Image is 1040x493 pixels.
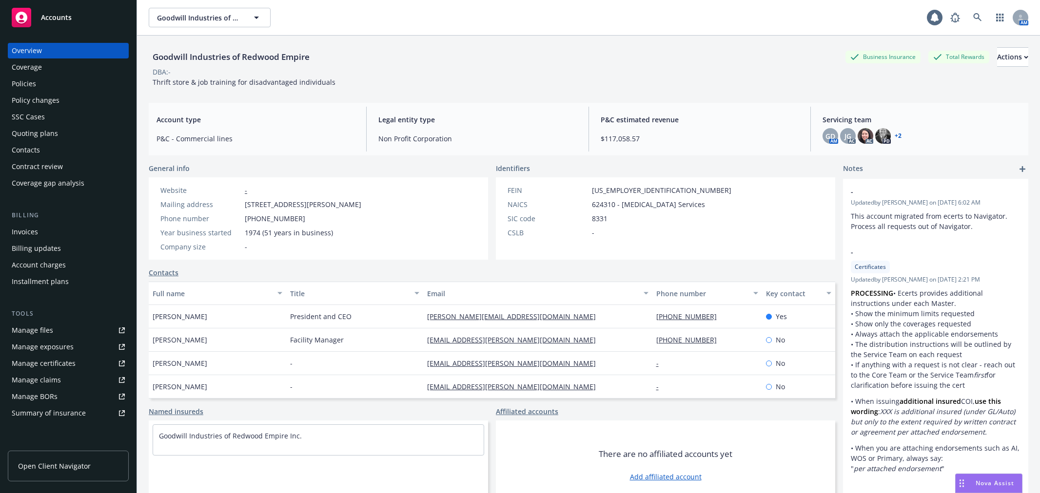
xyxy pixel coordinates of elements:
span: General info [149,163,190,173]
div: Key contact [766,288,821,299]
div: Full name [153,288,272,299]
button: Email [423,282,652,305]
div: Company size [160,242,241,252]
div: DBA: - [153,67,171,77]
a: - [245,186,247,195]
span: Account type [157,114,354,125]
a: Switch app [990,8,1010,27]
span: Nova Assist [976,479,1014,487]
div: Contract review [12,159,63,174]
a: Manage claims [8,372,129,388]
div: Installment plans [12,274,69,289]
a: - [656,359,667,368]
span: - [851,247,995,257]
div: Contacts [12,142,40,158]
a: Policies [8,76,129,92]
span: [US_EMPLOYER_IDENTIFICATION_NUMBER] [592,185,731,195]
a: [PHONE_NUMBER] [656,312,725,321]
em: first [974,370,986,379]
span: Non Profit Corporation [378,133,576,144]
span: 624310 - [MEDICAL_DATA] Services [592,199,705,209]
div: Billing [8,210,129,220]
div: Actions [997,48,1028,66]
span: Servicing team [823,114,1020,125]
a: Quoting plans [8,126,129,141]
span: Notes [843,163,863,175]
span: JG [844,131,851,141]
strong: additional insured [900,397,961,406]
div: Manage exposures [12,339,74,355]
a: Affiliated accounts [496,406,558,417]
span: Open Client Navigator [18,461,91,471]
div: Website [160,185,241,195]
a: Contacts [8,142,129,158]
span: - [245,242,247,252]
div: Goodwill Industries of Redwood Empire [149,51,314,63]
a: Summary of insurance [8,405,129,421]
p: • When you are attaching endorsements such as AI, WOS or Primary, always say: " " [851,443,1020,474]
img: photo [858,128,873,144]
div: Policies [12,76,36,92]
span: - [290,358,293,368]
a: [EMAIL_ADDRESS][PERSON_NAME][DOMAIN_NAME] [427,359,604,368]
div: NAICS [508,199,588,209]
div: Billing updates [12,241,61,256]
div: Invoices [12,224,38,240]
span: Certificates [855,263,886,271]
div: Manage files [12,322,53,338]
span: [STREET_ADDRESS][PERSON_NAME] [245,199,361,209]
span: - [290,381,293,392]
span: - [851,187,995,197]
div: Total Rewards [928,51,989,63]
div: Mailing address [160,199,241,209]
span: This account migrated from ecerts to Navigator. Process all requests out of Navigator. [851,211,1009,231]
a: Invoices [8,224,129,240]
div: CSLB [508,228,588,238]
div: Account charges [12,257,66,273]
div: SSC Cases [12,109,45,125]
div: Analytics hub [8,440,129,450]
a: Goodwill Industries of Redwood Empire Inc. [159,431,302,440]
span: Identifiers [496,163,530,173]
div: SIC code [508,213,588,224]
a: [EMAIL_ADDRESS][PERSON_NAME][DOMAIN_NAME] [427,335,604,344]
div: Phone number [160,213,241,224]
div: Quoting plans [12,126,58,141]
p: • When issuing COI, : [851,396,1020,437]
a: Manage BORs [8,389,129,404]
a: [PHONE_NUMBER] [656,335,725,344]
a: Manage exposures [8,339,129,355]
span: - [592,228,594,238]
button: Actions [997,47,1028,67]
span: Accounts [41,14,72,21]
div: Overview [12,43,42,58]
em: XXX is additional insured (under GL/Auto) but only to the extent required by written contract or ... [851,407,1018,436]
div: Policy changes [12,93,59,108]
span: [PERSON_NAME] [153,381,207,392]
span: Yes [776,311,787,322]
a: Named insureds [149,406,203,417]
div: Title [290,288,409,299]
a: Report a Bug [945,8,965,27]
a: [EMAIL_ADDRESS][PERSON_NAME][DOMAIN_NAME] [427,382,604,391]
span: Updated by [PERSON_NAME] on [DATE] 2:21 PM [851,275,1020,284]
button: Key contact [762,282,835,305]
span: [PERSON_NAME] [153,335,207,345]
span: P&C - Commercial lines [157,133,354,144]
div: Business Insurance [845,51,921,63]
div: -Updatedby [PERSON_NAME] on [DATE] 6:02 AMThis account migrated from ecerts to Navigator. Process... [843,179,1028,239]
a: Coverage [8,59,129,75]
div: Coverage gap analysis [12,175,84,191]
a: - [656,382,667,391]
em: per attached endorsement [854,464,942,473]
a: SSC Cases [8,109,129,125]
a: [PERSON_NAME][EMAIL_ADDRESS][DOMAIN_NAME] [427,312,604,321]
div: Year business started [160,228,241,238]
span: Facility Manager [290,335,344,345]
div: Manage certificates [12,356,76,371]
a: Coverage gap analysis [8,175,129,191]
button: Nova Assist [955,474,1022,493]
a: Manage files [8,322,129,338]
img: photo [875,128,891,144]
